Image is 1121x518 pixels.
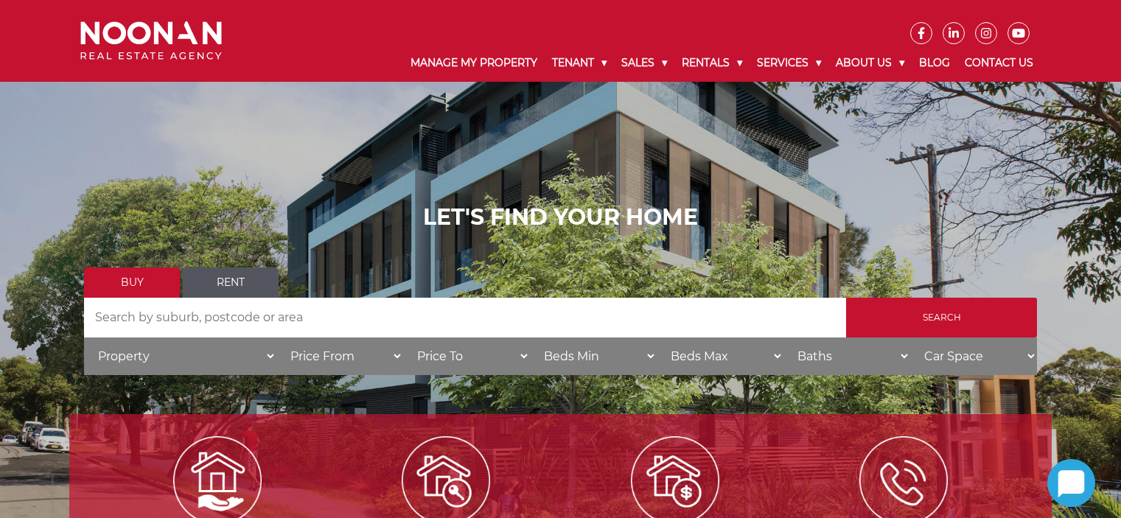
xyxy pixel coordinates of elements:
[828,44,912,82] a: About Us
[912,44,957,82] a: Blog
[750,44,828,82] a: Services
[403,44,545,82] a: Manage My Property
[84,298,846,337] input: Search by suburb, postcode or area
[80,21,222,60] img: Noonan Real Estate Agency
[545,44,614,82] a: Tenant
[84,267,180,298] a: Buy
[674,44,750,82] a: Rentals
[183,267,279,298] a: Rent
[84,204,1037,231] h1: LET'S FIND YOUR HOME
[846,298,1037,337] input: Search
[957,44,1041,82] a: Contact Us
[614,44,674,82] a: Sales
